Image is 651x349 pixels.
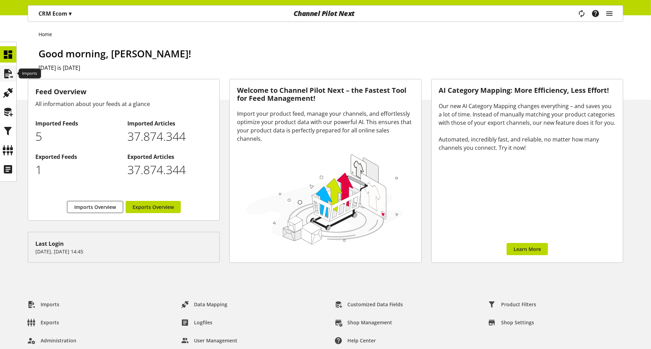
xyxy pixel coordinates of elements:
div: Our new AI Category Mapping changes everything – and saves you a lot of time. Instead of manually... [439,102,616,152]
a: Exports Overview [126,201,181,213]
p: 37874344 [127,128,212,145]
a: Imports Overview [67,201,123,213]
div: Imports [19,69,41,79]
p: 5 [35,128,120,145]
h2: Imported Articles [127,119,212,128]
a: Logfiles [176,316,218,329]
h3: AI Category Mapping: More Efficiency, Less Effort! [439,87,616,95]
span: Shop Management [348,319,392,326]
img: 78e1b9dcff1e8392d83655fcfc870417.svg [244,152,405,246]
p: CRM Ecom [39,9,71,18]
span: Imports Overview [74,203,116,211]
div: All information about your feeds at a glance [35,100,212,108]
span: Shop Settings [501,319,534,326]
p: 1 [35,161,120,179]
p: 37874344 [127,161,212,179]
span: Learn More [514,245,541,253]
a: Customized Data Fields [329,298,409,311]
span: User Management [194,337,237,344]
h2: [DATE] is [DATE] [39,64,623,72]
span: Imports [41,301,59,308]
div: Last Login [35,240,212,248]
a: Shop Settings [483,316,540,329]
a: Shop Management [329,316,398,329]
a: Data Mapping [176,298,233,311]
h3: Welcome to Channel Pilot Next – the Fastest Tool for Feed Management! [237,87,414,102]
span: Administration [41,337,76,344]
a: Imports [22,298,65,311]
div: Import your product feed, manage your channels, and effortlessly optimize your product data with ... [237,109,414,143]
span: Good morning, [PERSON_NAME]! [39,47,191,60]
a: User Management [176,334,243,347]
a: Help center [329,334,382,347]
span: Customized Data Fields [348,301,403,308]
span: Product Filters [501,301,536,308]
span: ▾ [69,10,71,17]
span: Exports [41,319,59,326]
h2: Imported Feeds [35,119,120,128]
a: Exports [22,316,65,329]
a: Administration [22,334,82,347]
span: Help center [348,337,376,344]
a: Product Filters [483,298,542,311]
span: Data Mapping [194,301,227,308]
p: [DATE], [DATE] 14:45 [35,248,212,255]
span: Exports Overview [133,203,174,211]
a: Learn More [507,243,548,255]
span: Logfiles [194,319,212,326]
nav: main navigation [28,5,623,22]
h3: Feed Overview [35,87,212,97]
h2: Exported Articles [127,153,212,161]
h2: Exported Feeds [35,153,120,161]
